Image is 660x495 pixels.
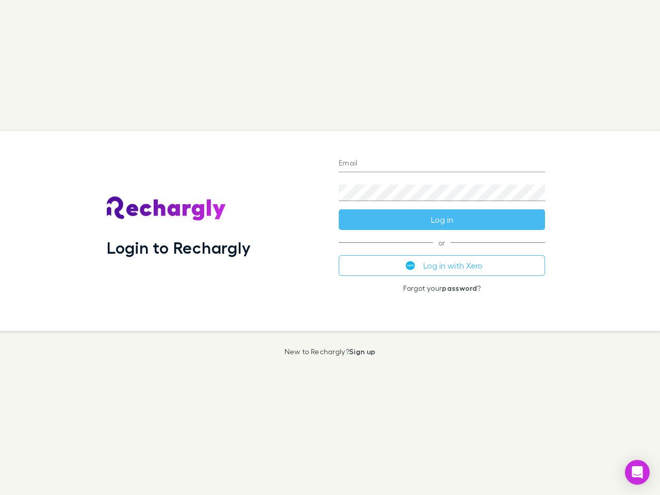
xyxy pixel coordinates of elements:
h1: Login to Rechargly [107,238,251,257]
p: Forgot your ? [339,284,545,292]
img: Xero's logo [406,261,415,270]
a: password [442,284,477,292]
img: Rechargly's Logo [107,196,226,221]
a: Sign up [349,347,375,356]
span: or [339,242,545,243]
button: Log in with Xero [339,255,545,276]
p: New to Rechargly? [285,348,376,356]
div: Open Intercom Messenger [625,460,650,485]
button: Log in [339,209,545,230]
